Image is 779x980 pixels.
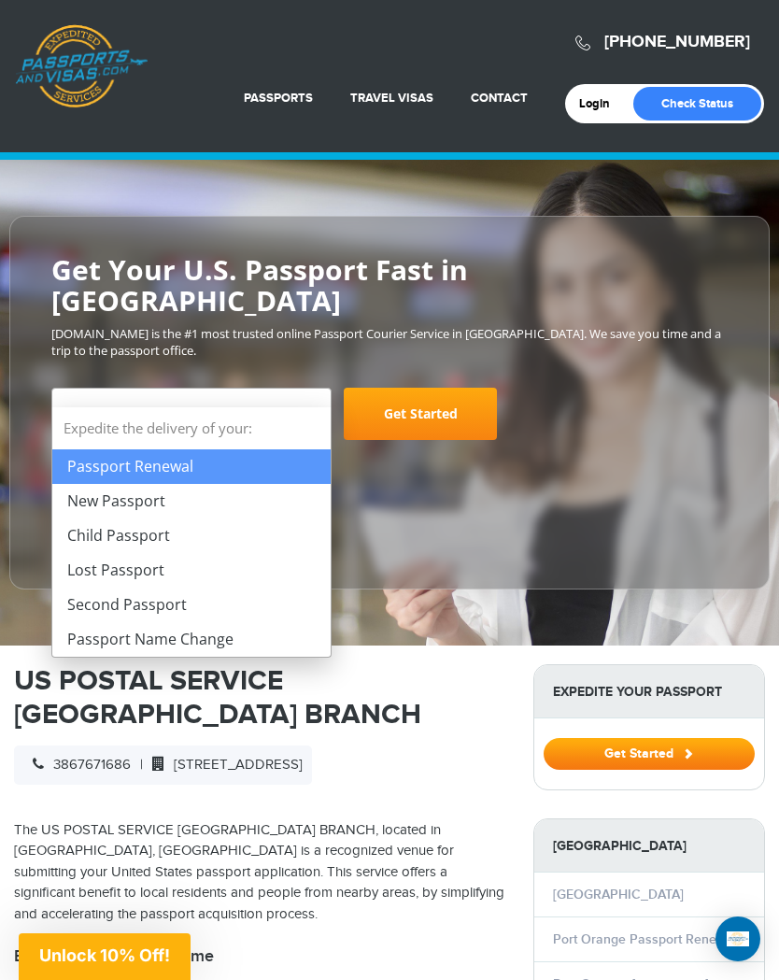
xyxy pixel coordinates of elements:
strong: Expedite the delivery of your: [52,407,331,449]
li: Passport Renewal [52,449,331,484]
a: [GEOGRAPHIC_DATA] [553,887,684,902]
a: Get Started [344,388,497,440]
span: Select Your Service [51,388,332,440]
span: Starting at $199 + government fees [51,449,728,467]
a: Port Orange Passport Renewal [553,931,737,947]
h1: US POSTAL SERVICE [GEOGRAPHIC_DATA] BRANCH [14,664,505,731]
span: 3867671686 [23,757,131,773]
li: Expedite the delivery of your: [52,407,331,657]
strong: Expedite Your Passport [534,665,764,718]
span: Select Your Service [66,405,216,426]
li: Passport Name Change [52,622,331,657]
a: Travel Visas [350,91,433,106]
span: Select Your Service [66,395,312,447]
button: Get Started [544,738,755,770]
a: Passports [244,91,313,106]
a: Login [579,96,623,111]
h2: Get Your U.S. Passport Fast in [GEOGRAPHIC_DATA] [51,254,728,316]
div: Unlock 10% Off! [19,933,191,980]
div: Open Intercom Messenger [715,916,760,961]
span: [STREET_ADDRESS] [143,757,303,773]
li: Child Passport [52,518,331,553]
a: [PHONE_NUMBER] [604,32,750,52]
a: Get Started [544,746,755,760]
div: | [14,746,312,786]
p: [DOMAIN_NAME] is the #1 most trusted online Passport Courier Service in [GEOGRAPHIC_DATA]. We sav... [51,325,728,360]
a: Contact [471,91,528,106]
strong: [GEOGRAPHIC_DATA] [534,819,764,873]
a: Passports & [DOMAIN_NAME] [15,24,148,108]
p: The US POSTAL SERVICE [GEOGRAPHIC_DATA] BRANCH, located in [GEOGRAPHIC_DATA], [GEOGRAPHIC_DATA] i... [14,820,505,926]
h2: Estimated Processing Time [14,946,505,967]
span: Unlock 10% Off! [39,945,170,965]
li: Lost Passport [52,553,331,588]
li: New Passport [52,484,331,518]
a: Check Status [633,87,761,121]
li: Second Passport [52,588,331,622]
